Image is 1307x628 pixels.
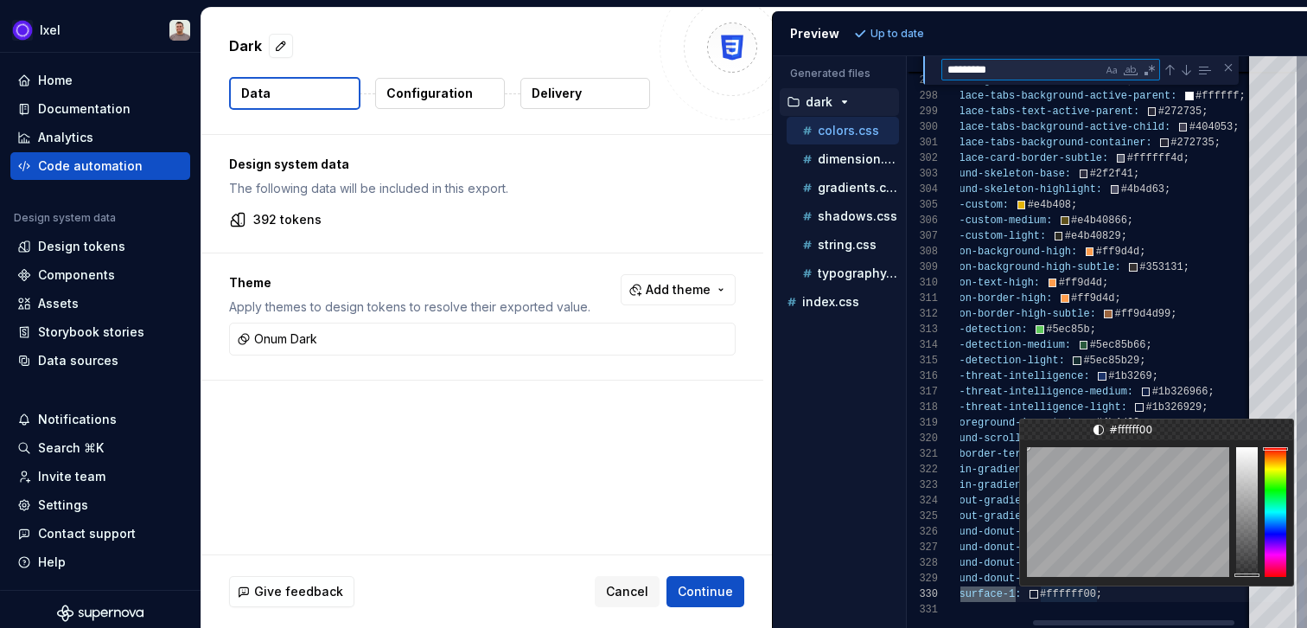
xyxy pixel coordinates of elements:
div: Find in Selection (⌥⌘L) [1195,61,1214,80]
button: shadows.css [787,207,899,226]
span: --color-actions-detection-light: [865,355,1064,367]
span: ; [1102,277,1108,289]
div: Previous Match (⇧Enter) [1163,63,1176,77]
p: Delivery [532,85,582,102]
span: Continue [678,583,733,600]
span: #ffffff00 [1040,588,1096,600]
span: --color-actions-threat-intelligence: [865,370,1089,382]
a: Data sources [10,347,190,375]
span: #2f2f41 [1089,168,1132,180]
span: --color-events-in-gradient-end: [865,479,1058,491]
span: #ffffff00 [1109,420,1152,440]
a: Storybook stories [10,318,190,346]
div: 307 [907,228,938,244]
div: 306 [907,213,938,228]
span: #5ec85b29 [1083,355,1139,367]
div: Next Match (Enter) [1179,63,1193,77]
span: #e4b40866 [1071,215,1127,227]
span: --color-marketplace-tabs-background-container: [865,137,1151,149]
div: Design system data [14,211,116,225]
span: --color-background-donut-out-start: [865,557,1083,569]
button: Search ⌘K [10,434,190,462]
span: --color-button-border-tertiary: [865,448,1058,460]
a: Analytics [10,124,190,151]
div: 301 [907,135,938,151]
div: Components [38,266,115,284]
div: Contact support [38,525,136,542]
div: 328 [907,555,938,571]
p: Design system data [229,156,736,173]
span: --color-attention-border-high-subtle: [865,308,1095,320]
a: Components [10,261,190,289]
span: --color-attention-background-high-subtle: [865,261,1120,273]
div: Click to toggle color options (rgb/hsl/hex) [1020,420,1229,440]
img: 868fd657-9a6c-419b-b302-5d6615f36a2c.png [12,20,33,41]
div: Code automation [38,157,143,175]
div: 327 [907,540,938,555]
div: Notifications [38,411,117,428]
div: Use Regular Expression (⌥⌘R) [1141,61,1158,79]
div: 312 [907,306,938,322]
a: Supernova Logo [57,605,143,622]
div: 315 [907,353,938,368]
button: Delivery [520,78,650,109]
a: Design tokens [10,233,190,260]
div: 318 [907,400,938,415]
span: Give feedback [254,583,343,600]
span: Cancel [606,583,648,600]
span: ; [1170,308,1176,320]
div: Storybook stories [38,324,144,341]
span: --color-background-donut-in-end: [865,541,1064,554]
div: Help [38,554,66,571]
span: #272735 [1170,137,1214,149]
span: #5ec85b66 [1089,339,1145,351]
span: --color-actions-threat-intelligence-light: [865,401,1126,413]
span: --color-events-out-gradient-start: [865,495,1077,507]
div: 331 [907,602,938,618]
div: 325 [907,509,938,524]
div: 300 [907,119,938,135]
div: 305 [907,197,938,213]
span: 1 [907,57,938,73]
span: ; [1139,355,1145,367]
span: ; [1202,106,1208,118]
span: ; [1120,230,1126,242]
span: ; [1202,401,1208,413]
div: 330 [907,586,938,602]
div: 310 [907,275,938,291]
div: 316 [907,368,938,384]
button: Help [10,548,190,576]
div: 329 [907,571,938,586]
span: #404053 [1189,121,1232,133]
div: Preview [790,25,839,42]
div: Close (Escape) [1221,61,1235,74]
button: index.css [780,292,899,311]
a: Code automation [10,152,190,180]
button: colors.css [787,121,899,140]
div: 299 [907,104,938,119]
div: Invite team [38,468,105,485]
span: #4b4d63 [1120,183,1164,195]
span: #e4b40829 [1064,230,1120,242]
div: 297 [907,73,938,88]
img: Alberto Roldán [169,20,190,41]
span: #e4b408 [1027,199,1070,211]
p: string.css [818,238,877,252]
p: 392 tokens [253,211,322,228]
span: --color-background-skeleton-highlight: [865,183,1102,195]
span: #1b326929 [1145,401,1202,413]
span: ; [1183,152,1189,164]
div: Search ⌘K [38,439,104,457]
span: ; [1095,588,1101,600]
button: dark [780,93,899,112]
p: Dark [229,35,262,56]
div: 303 [907,166,938,182]
div: Match Case (⌥⌘C) [1103,61,1120,79]
span: ; [1208,386,1214,398]
div: 317 [907,384,938,400]
div: Data sources [38,352,118,369]
div: 304 [907,182,938,197]
a: Invite team [10,463,190,490]
div: 298 [907,88,938,104]
a: Documentation [10,95,190,123]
